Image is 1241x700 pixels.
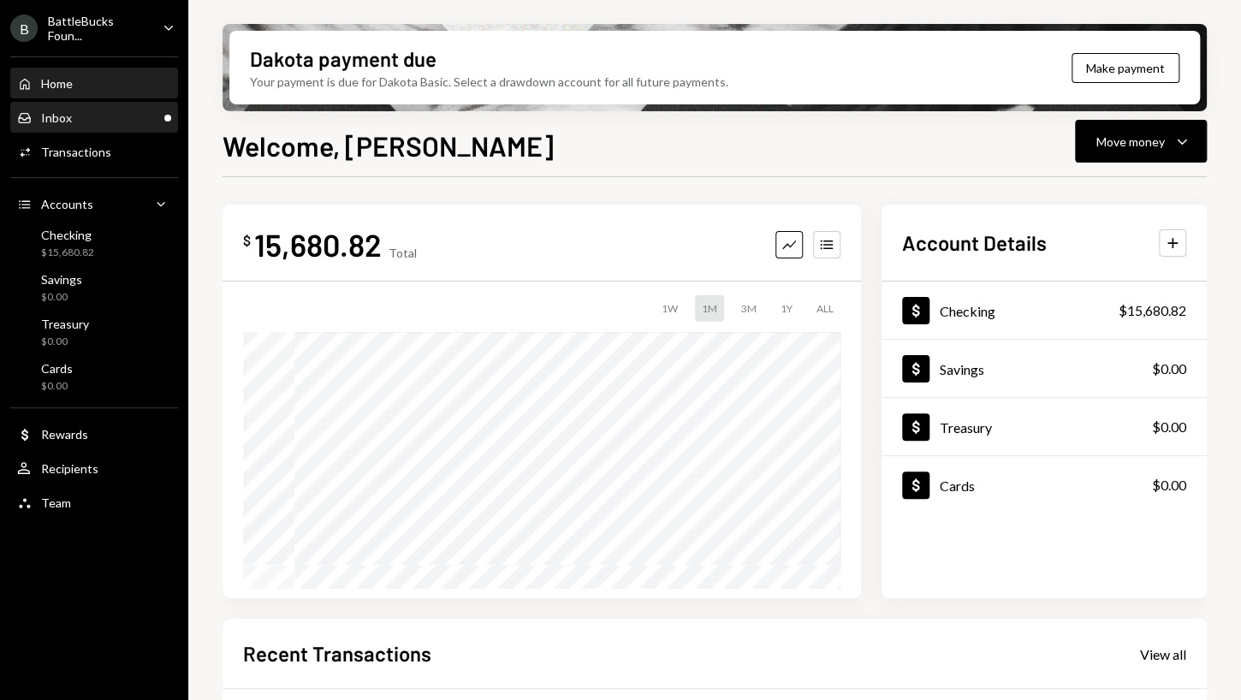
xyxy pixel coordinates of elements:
div: B [10,15,38,42]
div: Savings [41,272,82,287]
div: $0.00 [41,290,82,305]
a: Savings$0.00 [10,267,178,308]
div: View all [1140,646,1186,663]
div: ALL [810,295,840,322]
div: Move money [1096,133,1165,151]
div: Cards [940,478,975,494]
div: Transactions [41,145,111,159]
a: Team [10,487,178,518]
div: Rewards [41,427,88,442]
div: Checking [940,303,995,319]
a: Accounts [10,188,178,219]
div: $15,680.82 [41,246,94,260]
a: Cards$0.00 [10,356,178,397]
div: 1W [655,295,685,322]
div: $0.00 [41,335,89,349]
div: Team [41,495,71,510]
div: BattleBucks Foun... [48,14,149,43]
a: Treasury$0.00 [10,311,178,353]
button: Move money [1075,120,1207,163]
a: Treasury$0.00 [882,398,1207,455]
div: 15,680.82 [254,225,382,264]
div: $0.00 [1152,475,1186,495]
div: Accounts [41,197,93,211]
h1: Welcome, [PERSON_NAME] [223,128,554,163]
a: Recipients [10,453,178,483]
div: Treasury [41,317,89,331]
a: Checking$15,680.82 [882,282,1207,339]
div: Home [41,76,73,91]
div: $ [243,232,251,249]
div: Savings [940,361,984,377]
div: 1Y [774,295,799,322]
div: Inbox [41,110,72,125]
div: Total [389,246,417,260]
div: Recipients [41,461,98,476]
a: Checking$15,680.82 [10,222,178,264]
a: Savings$0.00 [882,340,1207,397]
a: View all [1140,644,1186,663]
div: 3M [734,295,763,322]
div: Checking [41,228,94,242]
div: $0.00 [1152,417,1186,437]
a: Rewards [10,418,178,449]
button: Make payment [1072,53,1179,83]
div: Cards [41,361,73,376]
a: Home [10,68,178,98]
div: $0.00 [1152,359,1186,379]
div: $0.00 [41,379,73,394]
h2: Account Details [902,228,1047,257]
div: Treasury [940,419,992,436]
a: Transactions [10,136,178,167]
div: Your payment is due for Dakota Basic. Select a drawdown account for all future payments. [250,73,728,91]
a: Inbox [10,102,178,133]
div: Dakota payment due [250,44,436,73]
a: Cards$0.00 [882,456,1207,513]
h2: Recent Transactions [243,639,431,667]
div: $15,680.82 [1119,300,1186,321]
div: 1M [695,295,724,322]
